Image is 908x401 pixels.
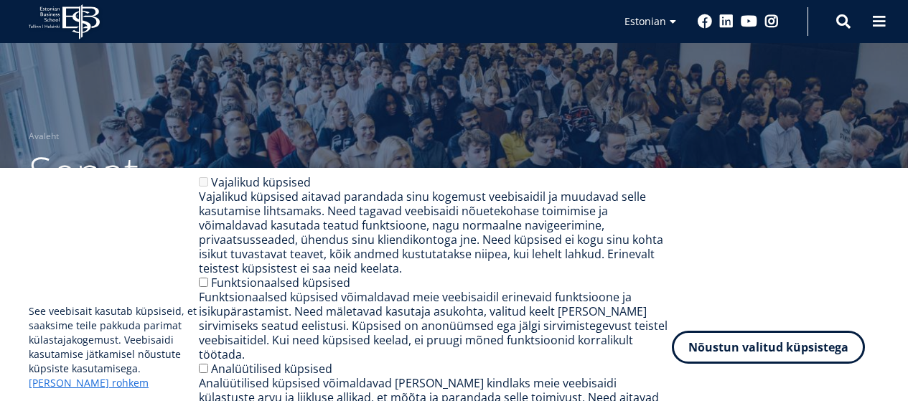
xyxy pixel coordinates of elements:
a: Avaleht [29,129,59,143]
div: Funktsionaalsed küpsised võimaldavad meie veebisaidil erinevaid funktsioone ja isikupärastamist. ... [199,290,672,362]
a: Linkedin [719,14,734,29]
a: Youtube [741,14,757,29]
button: Nõustun valitud küpsistega [672,331,865,364]
a: Facebook [698,14,712,29]
div: Vajalikud küpsised aitavad parandada sinu kogemust veebisaidil ja muudavad selle kasutamise lihts... [199,189,672,275]
a: [PERSON_NAME] rohkem [29,376,149,390]
label: Funktsionaalsed küpsised [211,275,350,291]
span: Senat [29,143,139,202]
p: See veebisait kasutab küpsiseid, et saaksime teile pakkuda parimat külastajakogemust. Veebisaidi ... [29,304,199,390]
label: Vajalikud küpsised [211,174,311,190]
label: Analüütilised küpsised [211,361,332,377]
a: Instagram [764,14,779,29]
